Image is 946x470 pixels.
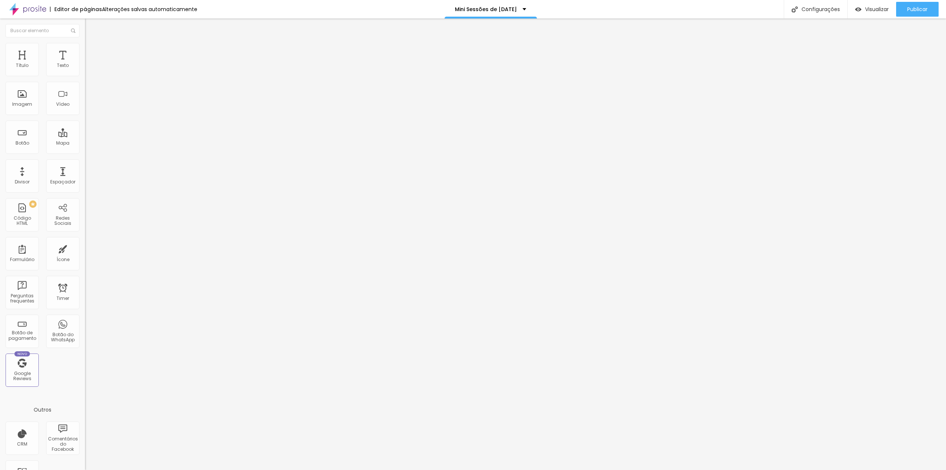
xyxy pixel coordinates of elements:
img: Icone [71,28,75,33]
div: Formulário [10,257,34,262]
div: Comentários do Facebook [48,436,77,452]
p: Mini Sessões de [DATE] [455,7,517,12]
div: Novo [14,351,30,356]
div: Código HTML [7,216,37,226]
div: Ícone [57,257,69,262]
button: Visualizar [848,2,896,17]
div: Redes Sociais [48,216,77,226]
div: Espaçador [50,179,75,185]
img: view-1.svg [855,6,861,13]
iframe: Editor [85,18,946,470]
span: Publicar [907,6,928,12]
button: Publicar [896,2,939,17]
div: Título [16,63,28,68]
img: Icone [792,6,798,13]
div: Botão [16,141,29,146]
div: Vídeo [56,102,69,107]
input: Buscar elemento [6,24,79,37]
span: Visualizar [865,6,889,12]
div: Timer [57,296,69,301]
div: Editor de páginas [50,7,102,12]
div: Alterações salvas automaticamente [102,7,197,12]
div: Texto [57,63,69,68]
div: Google Reviews [7,371,37,382]
div: CRM [17,442,27,447]
div: Imagem [12,102,32,107]
div: Divisor [15,179,30,185]
div: Mapa [56,141,69,146]
div: Botão de pagamento [7,330,37,341]
div: Botão do WhatsApp [48,332,77,343]
div: Perguntas frequentes [7,293,37,304]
